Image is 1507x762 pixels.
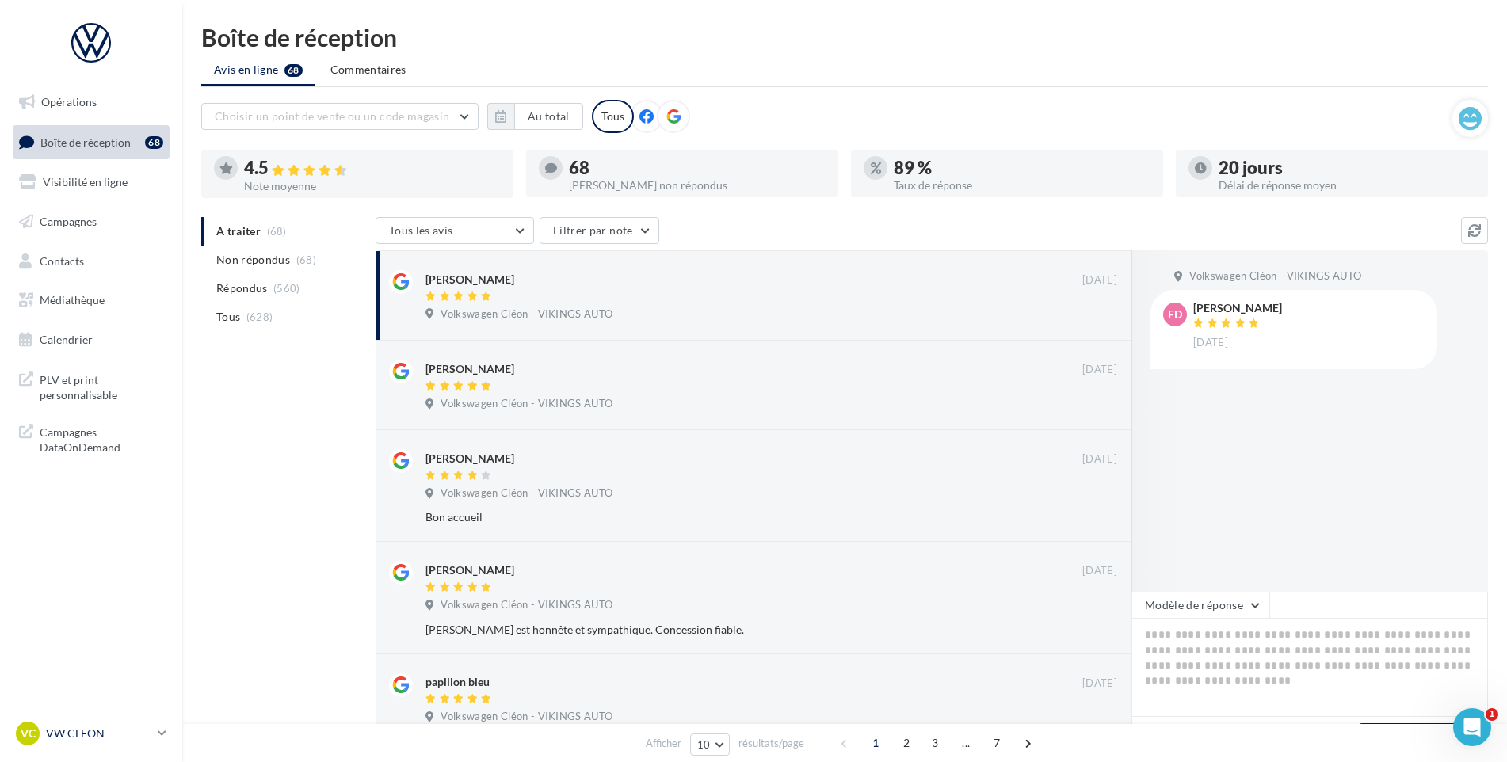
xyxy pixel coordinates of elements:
div: [PERSON_NAME] [425,272,514,288]
button: Au total [487,103,583,130]
button: Filtrer par note [540,217,659,244]
a: Campagnes [10,205,173,238]
a: Calendrier [10,323,173,356]
span: [DATE] [1082,452,1117,467]
span: Commentaires [330,62,406,78]
a: Contacts [10,245,173,278]
a: PLV et print personnalisable [10,363,173,410]
span: Volkswagen Cléon - VIKINGS AUTO [441,598,612,612]
span: Volkswagen Cléon - VIKINGS AUTO [1189,269,1361,284]
div: [PERSON_NAME] non répondus [569,180,826,191]
span: Volkswagen Cléon - VIKINGS AUTO [441,397,612,411]
span: Médiathèque [40,293,105,307]
a: Médiathèque [10,284,173,317]
a: Boîte de réception68 [10,125,173,159]
span: Campagnes [40,215,97,228]
button: Modèle de réponse [1131,592,1269,619]
button: Choisir un point de vente ou un code magasin [201,103,479,130]
span: Non répondus [216,252,290,268]
span: Choisir un point de vente ou un code magasin [215,109,449,123]
div: Bon accueil [425,509,1014,525]
span: (628) [246,311,273,323]
div: papillon bleu [425,674,490,690]
div: 4.5 [244,159,501,177]
span: [DATE] [1082,564,1117,578]
span: [DATE] [1082,273,1117,288]
span: 2 [894,730,919,756]
span: Boîte de réception [40,135,131,148]
div: [PERSON_NAME] [425,361,514,377]
span: Tous [216,309,240,325]
span: Visibilité en ligne [43,175,128,189]
button: Au total [514,103,583,130]
span: 7 [984,730,1009,756]
span: 1 [863,730,888,756]
div: Taux de réponse [894,180,1150,191]
span: (68) [296,253,316,266]
div: [PERSON_NAME] [425,562,514,578]
span: Opérations [41,95,97,109]
span: [DATE] [1193,336,1228,350]
div: 68 [569,159,826,177]
span: Volkswagen Cléon - VIKINGS AUTO [441,486,612,501]
div: Boîte de réception [201,25,1488,49]
span: [DATE] [1082,363,1117,377]
span: Tous les avis [389,223,453,237]
p: VW CLEON [46,726,151,741]
button: 10 [690,733,731,756]
span: Fd [1168,307,1182,322]
div: 20 jours [1219,159,1475,177]
div: Note moyenne [244,181,501,192]
span: Volkswagen Cléon - VIKINGS AUTO [441,710,612,724]
a: VC VW CLEON [13,718,170,749]
span: résultats/page [738,736,804,751]
div: 68 [145,136,163,149]
span: ... [953,730,979,756]
span: Volkswagen Cléon - VIKINGS AUTO [441,307,612,322]
button: Tous les avis [376,217,534,244]
span: Campagnes DataOnDemand [40,421,163,455]
div: [PERSON_NAME] [1193,303,1282,314]
span: 1 [1486,708,1498,721]
div: 89 % [894,159,1150,177]
a: Opérations [10,86,173,119]
iframe: Intercom live chat [1453,708,1491,746]
span: 10 [697,738,711,751]
span: Calendrier [40,333,93,346]
span: (560) [273,282,300,295]
span: Afficher [646,736,681,751]
div: [PERSON_NAME] est honnête et sympathique. Concession fiable. [425,622,1014,638]
span: Contacts [40,253,84,267]
div: Délai de réponse moyen [1219,180,1475,191]
span: Répondus [216,280,268,296]
div: Tous [592,100,634,133]
span: [DATE] [1082,676,1117,691]
span: VC [21,726,36,741]
a: Visibilité en ligne [10,166,173,199]
span: 3 [922,730,948,756]
div: [PERSON_NAME] [425,451,514,467]
a: Campagnes DataOnDemand [10,415,173,462]
span: PLV et print personnalisable [40,369,163,403]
